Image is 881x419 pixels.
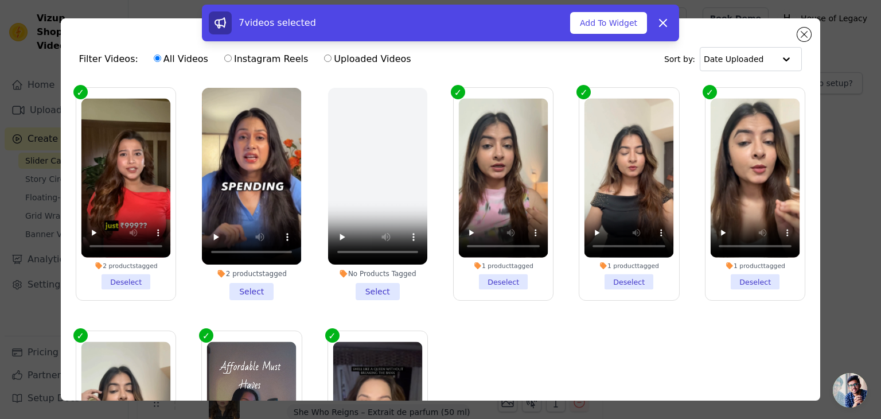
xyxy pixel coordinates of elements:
[328,269,427,278] div: No Products Tagged
[833,373,867,408] div: Open chat
[584,262,674,270] div: 1 product tagged
[570,12,647,34] button: Add To Widget
[153,52,209,67] label: All Videos
[459,262,548,270] div: 1 product tagged
[711,262,800,270] div: 1 product tagged
[664,47,802,71] div: Sort by:
[81,262,170,270] div: 2 products tagged
[239,17,316,28] span: 7 videos selected
[79,46,418,72] div: Filter Videos:
[224,52,309,67] label: Instagram Reels
[202,269,301,278] div: 2 products tagged
[323,52,411,67] label: Uploaded Videos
